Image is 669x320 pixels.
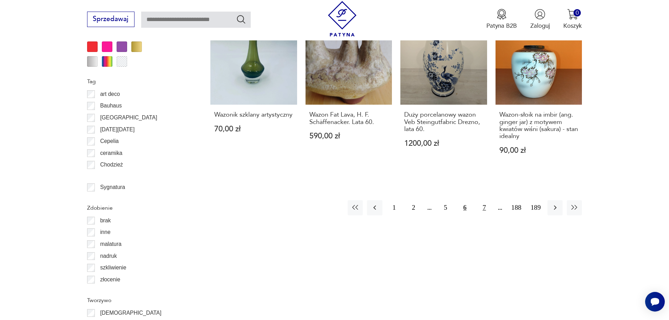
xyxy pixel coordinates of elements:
button: 188 [509,200,524,215]
h3: Duży porcelanowy wazon Veb Steingutfabric Drezno, lata 60. [404,111,483,133]
img: Ikona koszyka [567,9,578,20]
p: Zdobienie [87,203,190,213]
button: 189 [528,200,543,215]
p: szkliwienie [100,263,126,272]
p: [DEMOGRAPHIC_DATA] [100,308,161,318]
p: 590,00 zł [309,132,388,140]
p: Chodzież [100,160,123,169]
button: 7 [477,200,492,215]
p: Cepelia [100,137,119,146]
p: Patyna B2B [486,22,517,30]
p: art deco [100,90,120,99]
button: 2 [406,200,421,215]
p: nadruk [100,252,117,261]
p: [DATE][DATE] [100,125,135,134]
p: [GEOGRAPHIC_DATA] [100,113,157,122]
h3: Wazon-słoik na imbir (ang. ginger jar) z motywem kwiatów wiśni (sakura) - stan idealny [499,111,578,140]
p: Zaloguj [530,22,550,30]
p: Sygnatura [100,183,125,192]
p: brak [100,216,111,225]
p: malatura [100,240,122,249]
a: Sprzedawaj [87,17,135,22]
p: Bauhaus [100,101,122,110]
p: 90,00 zł [499,147,578,154]
p: złocenie [100,275,120,284]
button: Szukaj [236,14,246,24]
p: 70,00 zł [214,125,293,133]
iframe: Smartsupp widget button [645,292,665,312]
button: Zaloguj [530,9,550,30]
button: 0Koszyk [563,9,582,30]
a: Wazonik szklany artystycznyWazonik szklany artystyczny70,00 zł [210,18,297,170]
button: 5 [438,200,453,215]
div: 0 [573,9,581,17]
a: Ikona medaluPatyna B2B [486,9,517,30]
p: inne [100,228,110,237]
a: Wazon-słoik na imbir (ang. ginger jar) z motywem kwiatów wiśni (sakura) - stan idealnyWazon-słoik... [496,18,582,170]
button: 1 [387,200,402,215]
img: Ikonka użytkownika [534,9,545,20]
p: Tworzywo [87,296,190,305]
button: 6 [457,200,472,215]
p: 1200,00 zł [404,140,483,147]
h3: Wazon Fat Lava, H. F. Schäffenacker. Lata 60. [309,111,388,126]
p: ceramika [100,149,122,158]
p: Koszyk [563,22,582,30]
a: Duży porcelanowy wazon Veb Steingutfabric Drezno, lata 60.Duży porcelanowy wazon Veb Steingutfabr... [400,18,487,170]
img: Patyna - sklep z meblami i dekoracjami vintage [324,1,360,37]
h3: Wazonik szklany artystyczny [214,111,293,118]
a: Wazon Fat Lava, H. F. Schäffenacker. Lata 60.Wazon Fat Lava, H. F. Schäffenacker. Lata 60.590,00 zł [306,18,392,170]
p: Tag [87,77,190,86]
button: Sprzedawaj [87,12,135,27]
button: Patyna B2B [486,9,517,30]
img: Ikona medalu [496,9,507,20]
p: Ćmielów [100,172,121,181]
